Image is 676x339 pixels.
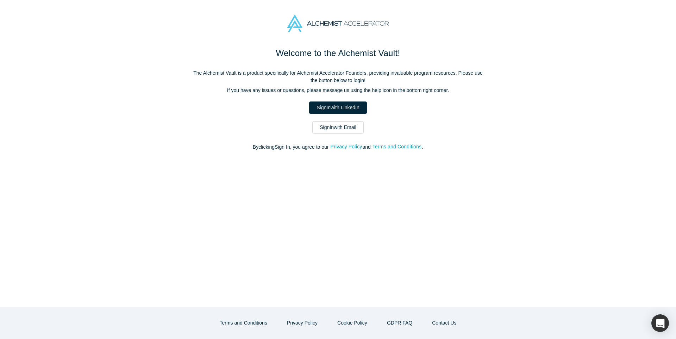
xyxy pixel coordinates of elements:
button: Terms and Conditions [212,317,275,329]
button: Terms and Conditions [372,143,422,151]
p: By clicking Sign In , you agree to our and . [190,143,486,151]
button: Privacy Policy [280,317,325,329]
p: If you have any issues or questions, please message us using the help icon in the bottom right co... [190,87,486,94]
a: SignInwith LinkedIn [309,101,367,114]
h1: Welcome to the Alchemist Vault! [190,47,486,60]
img: Alchemist Accelerator Logo [287,15,389,32]
a: SignInwith Email [312,121,364,134]
button: Cookie Policy [330,317,375,329]
a: GDPR FAQ [380,317,420,329]
button: Contact Us [425,317,464,329]
button: Privacy Policy [330,143,362,151]
p: The Alchemist Vault is a product specifically for Alchemist Accelerator Founders, providing inval... [190,69,486,84]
